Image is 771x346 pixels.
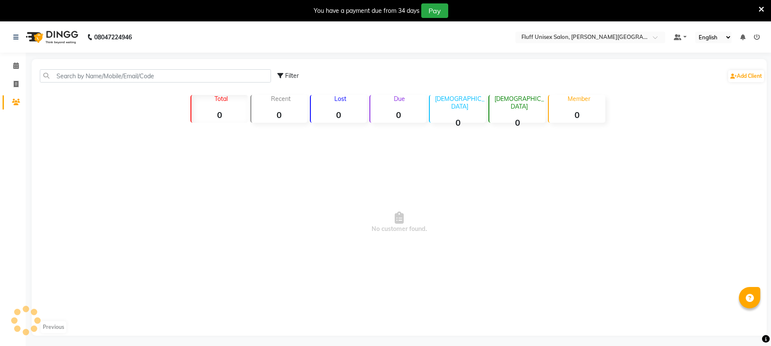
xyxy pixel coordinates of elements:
[255,95,307,103] p: Recent
[40,69,271,83] input: Search by Name/Mobile/Email/Code
[372,95,426,103] p: Due
[493,95,545,110] p: [DEMOGRAPHIC_DATA]
[728,70,764,82] a: Add Client
[421,3,448,18] button: Pay
[430,117,486,128] strong: 0
[22,25,80,49] img: logo
[94,25,132,49] b: 08047224946
[370,109,426,120] strong: 0
[251,109,307,120] strong: 0
[549,109,605,120] strong: 0
[195,95,247,103] p: Total
[191,109,247,120] strong: 0
[285,72,299,80] span: Filter
[489,117,545,128] strong: 0
[552,95,605,103] p: Member
[32,126,767,319] span: No customer found.
[314,6,420,15] div: You have a payment due from 34 days
[311,109,367,120] strong: 0
[314,95,367,103] p: Lost
[433,95,486,110] p: [DEMOGRAPHIC_DATA]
